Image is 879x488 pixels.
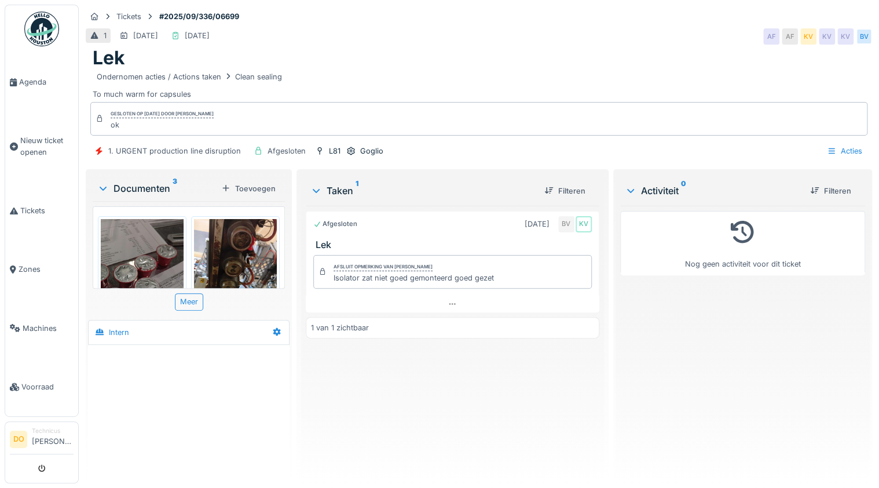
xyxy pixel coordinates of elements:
a: Tickets [5,181,78,240]
a: Voorraad [5,358,78,416]
div: AF [782,28,798,45]
div: Filteren [805,183,856,199]
span: Machines [23,323,74,334]
h1: Lek [93,47,125,69]
div: Activiteit [625,184,801,198]
div: Intern [109,327,129,338]
img: Badge_color-CXgf-gQk.svg [24,12,59,46]
span: Nieuw ticket openen [20,135,74,157]
div: Isolator zat niet goed gemonteerd goed gezet [334,272,494,283]
div: Tickets [116,11,141,22]
div: Nog geen activiteit voor dit ticket [628,216,858,270]
div: AF [763,28,779,45]
sup: 1 [356,184,358,198]
span: Agenda [19,77,74,88]
div: L81 [329,145,340,156]
div: Afgesloten [313,219,357,229]
div: KV [800,28,816,45]
a: DO Technicus[PERSON_NAME] [10,427,74,454]
div: KV [837,28,854,45]
h3: Lek [316,239,594,250]
sup: 0 [681,184,686,198]
li: [PERSON_NAME] [32,427,74,451]
div: Goglio [360,145,383,156]
div: KV [819,28,835,45]
div: Gesloten op [DATE] door [PERSON_NAME] [111,110,214,118]
strong: #2025/09/336/06699 [155,11,244,22]
div: [DATE] [133,30,158,41]
div: BV [558,216,574,232]
a: Agenda [5,53,78,111]
a: Zones [5,240,78,298]
div: BV [856,28,872,45]
span: Voorraad [21,381,74,392]
sup: 3 [173,181,177,195]
div: Filteren [540,183,590,199]
div: Taken [310,184,534,198]
a: Machines [5,299,78,358]
div: 1 van 1 zichtbaar [311,322,369,333]
div: Ondernomen acties / Actions taken Clean sealing [97,71,282,82]
div: Meer [175,293,203,310]
div: 1 [104,30,107,41]
div: [DATE] [525,218,550,230]
div: 1. URGENT production line disruption [108,145,241,156]
div: To much warm for capsules [93,70,865,100]
img: oc8osl8ge9vrv35vcuwljz2e7wyx [101,219,184,366]
div: Documenten [97,181,217,195]
div: [DATE] [185,30,210,41]
img: sl609ab54ydnp1crh1w4b5fipu4e [194,219,277,329]
span: Zones [19,264,74,275]
div: ok [111,119,214,130]
span: Tickets [20,205,74,216]
div: Acties [822,143,867,159]
div: Afgesloten [268,145,306,156]
div: Toevoegen [217,181,280,196]
li: DO [10,431,27,448]
div: Afsluit opmerking van [PERSON_NAME] [334,263,433,271]
div: KV [576,216,592,232]
div: Technicus [32,427,74,435]
a: Nieuw ticket openen [5,111,78,181]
